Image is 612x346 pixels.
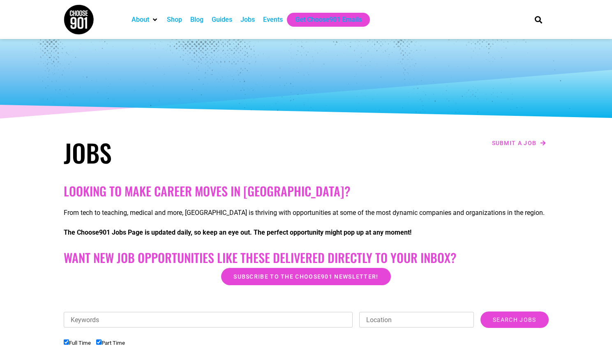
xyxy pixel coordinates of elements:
[295,15,362,25] a: Get Choose901 Emails
[64,312,353,328] input: Keywords
[531,13,545,26] div: Search
[490,138,549,148] a: Submit a job
[64,340,91,346] label: Full Time
[167,15,182,25] a: Shop
[263,15,283,25] a: Events
[64,228,411,236] strong: The Choose901 Jobs Page is updated daily, so keep an eye out. The perfect opportunity might pop u...
[64,208,549,218] p: From tech to teaching, medical and more, [GEOGRAPHIC_DATA] is thriving with opportunities at some...
[132,15,149,25] a: About
[492,140,537,146] span: Submit a job
[64,184,549,198] h2: Looking to make career moves in [GEOGRAPHIC_DATA]?
[240,15,255,25] a: Jobs
[221,268,390,285] a: Subscribe to the Choose901 newsletter!
[64,339,69,345] input: Full Time
[190,15,203,25] a: Blog
[96,340,125,346] label: Part Time
[480,311,548,328] input: Search Jobs
[233,274,378,279] span: Subscribe to the Choose901 newsletter!
[359,312,474,328] input: Location
[96,339,102,345] input: Part Time
[127,13,520,27] nav: Main nav
[127,13,163,27] div: About
[64,250,549,265] h2: Want New Job Opportunities like these Delivered Directly to your Inbox?
[212,15,232,25] a: Guides
[64,138,302,167] h1: Jobs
